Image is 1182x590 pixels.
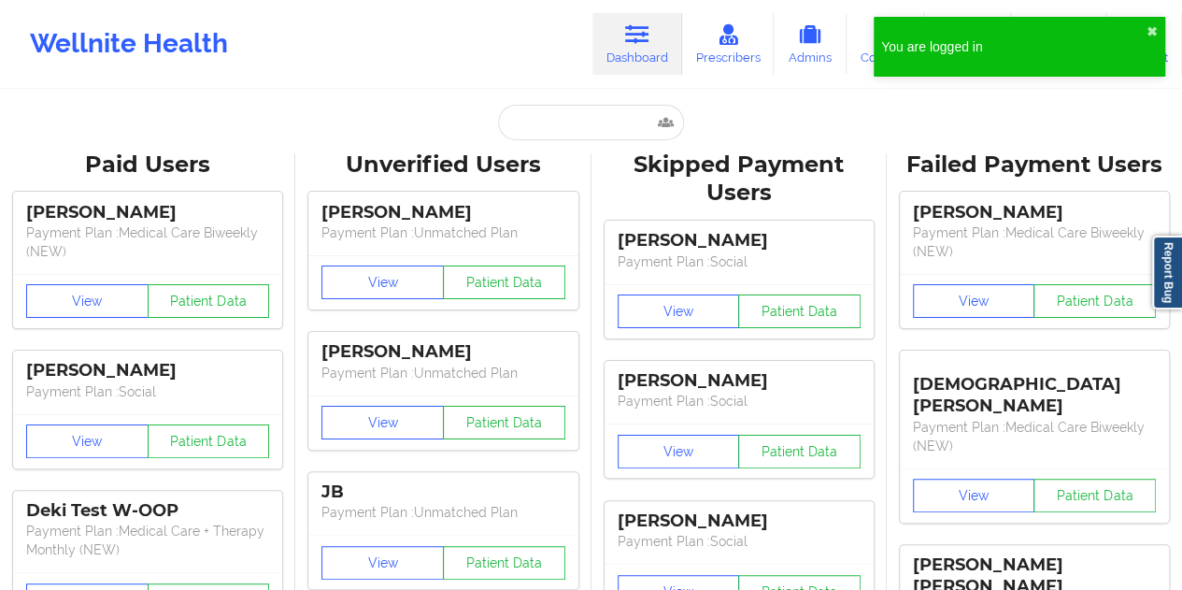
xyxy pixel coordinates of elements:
button: Patient Data [148,425,270,458]
button: View [913,479,1035,512]
div: Deki Test W-OOP [26,500,269,522]
div: [PERSON_NAME] [26,360,269,381]
button: View [618,435,740,468]
p: Payment Plan : Social [26,382,269,401]
button: Patient Data [443,406,565,439]
div: [PERSON_NAME] [618,511,861,532]
button: Patient Data [1033,479,1156,512]
button: View [321,406,444,439]
p: Payment Plan : Unmatched Plan [321,503,564,522]
p: Payment Plan : Medical Care Biweekly (NEW) [913,418,1156,455]
button: View [321,266,444,299]
div: [PERSON_NAME] [913,202,1156,223]
a: Prescribers [682,13,775,75]
div: Failed Payment Users [900,151,1169,180]
a: Admins [774,13,847,75]
div: Unverified Users [308,151,577,180]
button: Patient Data [148,284,270,318]
div: [PERSON_NAME] [321,202,564,223]
p: Payment Plan : Social [618,392,861,410]
a: Coaches [847,13,924,75]
p: Payment Plan : Unmatched Plan [321,364,564,382]
p: Payment Plan : Social [618,252,861,271]
div: [PERSON_NAME] [26,202,269,223]
div: [PERSON_NAME] [321,341,564,363]
div: Paid Users [13,151,282,180]
div: [PERSON_NAME] [618,370,861,392]
button: View [321,546,444,580]
div: [PERSON_NAME] [618,230,861,252]
button: View [618,295,740,328]
p: Payment Plan : Medical Care Biweekly (NEW) [913,223,1156,261]
button: Patient Data [443,266,565,299]
a: Dashboard [592,13,682,75]
button: View [26,284,149,318]
div: Skipped Payment Users [605,151,874,209]
p: Payment Plan : Unmatched Plan [321,223,564,242]
div: You are logged in [881,37,1146,56]
button: Patient Data [443,546,565,580]
button: Patient Data [1033,284,1156,318]
div: [DEMOGRAPHIC_DATA][PERSON_NAME] [913,360,1156,417]
button: View [26,425,149,458]
button: Patient Data [738,295,861,328]
div: JB [321,482,564,503]
button: close [1146,24,1158,39]
p: Payment Plan : Medical Care Biweekly (NEW) [26,223,269,261]
button: Patient Data [738,435,861,468]
a: Report Bug [1152,236,1182,309]
p: Payment Plan : Medical Care + Therapy Monthly (NEW) [26,522,269,559]
p: Payment Plan : Social [618,532,861,551]
button: View [913,284,1035,318]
